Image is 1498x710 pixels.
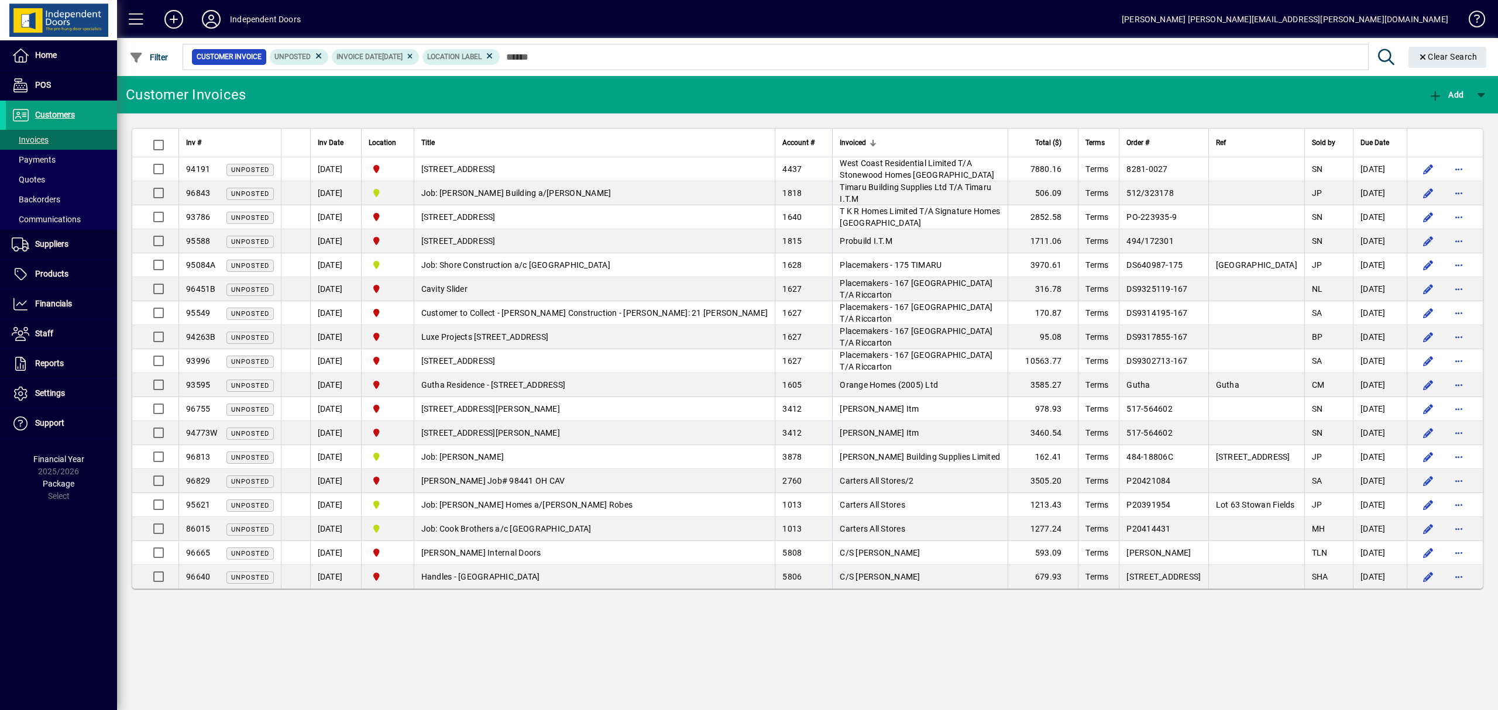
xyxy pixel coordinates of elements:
span: SA [1312,356,1322,366]
span: 517-564602 [1126,428,1173,437]
span: 3878 [782,452,802,461]
span: Location [369,136,396,149]
span: [STREET_ADDRESS] [1216,452,1290,461]
button: More options [1449,519,1468,538]
td: 978.93 [1008,397,1078,421]
span: BP [1312,332,1323,342]
span: Unposted [231,454,269,461]
a: Settings [6,379,117,408]
span: Cavity Slider [421,284,468,294]
div: Sold by [1312,136,1346,149]
div: Inv Date [318,136,354,149]
td: 3505.20 [1008,469,1078,493]
span: 517-564602 [1126,404,1173,413]
td: [DATE] [310,421,361,445]
span: Timaru [369,522,407,535]
span: Clear Search [1418,52,1478,61]
button: Edit [1419,447,1438,466]
span: Timaru [369,450,407,463]
span: 94191 [186,164,210,174]
span: [PERSON_NAME] Job# 98441 OH CAV [421,476,565,485]
button: More options [1449,423,1468,442]
td: [DATE] [1353,325,1407,349]
span: Account # [782,136,815,149]
span: SA [1312,476,1322,485]
span: [STREET_ADDRESS][PERSON_NAME] [421,428,560,437]
span: 93996 [186,356,210,366]
span: Christchurch [369,282,407,295]
td: [DATE] [1353,349,1407,373]
span: Job: Cook Brothers a/c [GEOGRAPHIC_DATA] [421,524,592,533]
span: Placemakers - 167 [GEOGRAPHIC_DATA] T/A Riccarton [840,350,992,371]
button: Edit [1419,351,1438,370]
span: Terms [1085,452,1108,461]
span: 1640 [782,212,802,222]
span: Unposted [231,406,269,413]
span: Christchurch [369,330,407,343]
a: Knowledge Base [1460,2,1483,40]
span: [GEOGRAPHIC_DATA] [1216,260,1297,270]
span: 86015 [186,524,210,533]
td: [DATE] [1353,157,1407,181]
span: 4437 [782,164,802,174]
a: Invoices [6,130,117,150]
button: More options [1449,567,1468,586]
span: Job: [PERSON_NAME] Homes a/[PERSON_NAME] Robes [421,500,633,509]
span: Gutha Residence - [STREET_ADDRESS] [421,380,566,390]
span: [STREET_ADDRESS][PERSON_NAME] [421,404,560,413]
span: Settings [35,388,65,398]
td: [DATE] [1353,253,1407,277]
span: Christchurch [369,402,407,415]
span: Terms [1085,356,1108,366]
span: Inv # [186,136,201,149]
span: Christchurch [369,378,407,391]
span: Ref [1216,136,1226,149]
span: JP [1312,500,1322,509]
button: More options [1449,399,1468,418]
span: Suppliers [35,239,68,249]
span: Placemakers - 167 [GEOGRAPHIC_DATA] T/A Riccarton [840,278,992,299]
span: 96813 [186,452,210,461]
td: 7880.16 [1008,157,1078,181]
span: Christchurch [369,211,407,223]
span: Reports [35,359,64,368]
span: Financial Year [33,454,84,464]
span: PO-223935-9 [1126,212,1177,222]
span: DS9325119-167 [1126,284,1187,294]
button: More options [1449,328,1468,346]
span: Job: [PERSON_NAME] Building a/[PERSON_NAME] [421,188,611,198]
span: [STREET_ADDRESS] [421,236,496,246]
a: Payments [6,150,117,170]
button: More options [1449,256,1468,274]
td: [DATE] [310,325,361,349]
button: Add [155,9,193,30]
td: [DATE] [310,253,361,277]
span: Due Date [1360,136,1389,149]
span: Invoices [12,135,49,144]
td: 316.78 [1008,277,1078,301]
span: 512/323178 [1126,188,1174,198]
span: 484-18806C [1126,452,1173,461]
div: Order # [1126,136,1201,149]
span: Unposted [231,430,269,437]
span: Unposted [231,262,269,270]
span: Carters All Stores [840,524,905,533]
button: More options [1449,184,1468,202]
span: Add [1428,90,1463,99]
button: Edit [1419,160,1438,178]
span: 95549 [186,308,210,318]
span: 1627 [782,356,802,366]
span: Terms [1085,428,1108,437]
span: Communications [12,215,81,224]
span: 494/172301 [1126,236,1174,246]
span: Unposted [231,334,269,342]
span: Products [35,269,68,278]
span: Title [421,136,435,149]
span: Unposted [274,53,311,61]
td: 1277.24 [1008,517,1078,541]
button: More options [1449,543,1468,562]
span: DS9314195-167 [1126,308,1187,318]
span: Job: Shore Construction a/c [GEOGRAPHIC_DATA] [421,260,610,270]
span: 1627 [782,284,802,294]
button: More options [1449,471,1468,490]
